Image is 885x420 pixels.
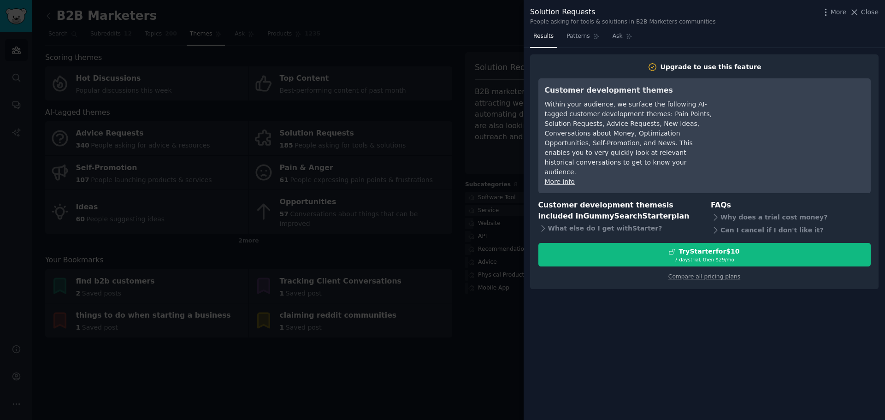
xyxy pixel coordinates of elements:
button: More [821,7,847,17]
div: Upgrade to use this feature [661,62,761,72]
a: Patterns [563,29,602,48]
span: More [831,7,847,17]
div: 7 days trial, then $ 29 /mo [539,256,870,263]
div: People asking for tools & solutions in B2B Marketers communities [530,18,716,26]
h3: FAQs [711,200,871,211]
div: Solution Requests [530,6,716,18]
div: Why does a trial cost money? [711,211,871,224]
span: Ask [613,32,623,41]
iframe: YouTube video player [726,85,864,154]
div: What else do I get with Starter ? [538,222,698,235]
span: Patterns [566,32,590,41]
button: TryStarterfor$107 daystrial, then $29/mo [538,243,871,266]
a: Compare all pricing plans [668,273,740,280]
div: Within your audience, we surface the following AI-tagged customer development themes: Pain Points... [545,100,713,177]
div: Can I cancel if I don't like it? [711,224,871,237]
h3: Customer development themes is included in plan [538,200,698,222]
span: Close [861,7,879,17]
span: Results [533,32,554,41]
button: Close [850,7,879,17]
h3: Customer development themes [545,85,713,96]
a: Results [530,29,557,48]
a: Ask [609,29,636,48]
a: More info [545,178,575,185]
span: GummySearch Starter [583,212,671,220]
div: Try Starter for $10 [678,247,739,256]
